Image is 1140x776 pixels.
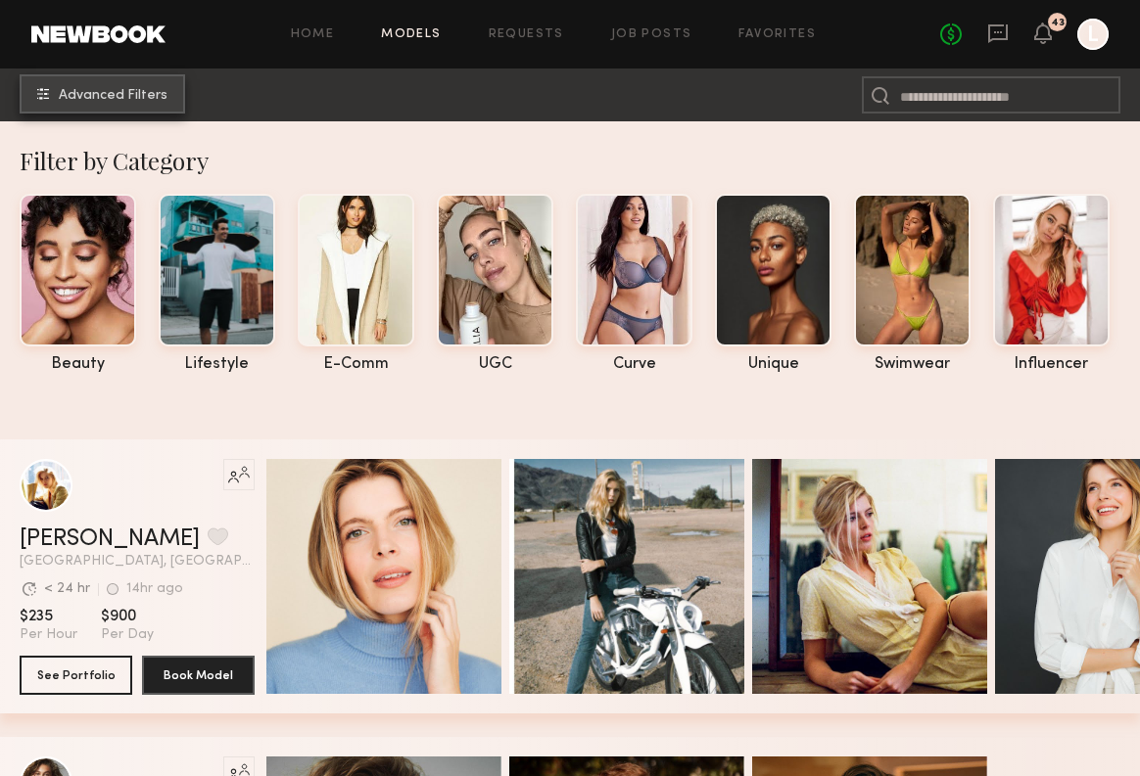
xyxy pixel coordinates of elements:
div: curve [576,356,692,373]
span: Per Day [101,626,154,644]
a: Requests [489,28,564,41]
div: 14hr ago [126,582,183,596]
button: Advanced Filters [20,74,185,114]
div: lifestyle [159,356,275,373]
span: Advanced Filters [59,89,167,103]
div: 43 [1051,18,1065,28]
div: swimwear [854,356,971,373]
div: e-comm [298,356,414,373]
span: Per Hour [20,626,77,644]
div: influencer [993,356,1110,373]
div: UGC [437,356,553,373]
button: See Portfolio [20,656,132,695]
span: $900 [101,607,154,626]
a: [PERSON_NAME] [20,527,200,551]
a: Home [291,28,335,41]
button: Book Model [142,656,255,695]
span: $235 [20,607,77,626]
div: unique [715,356,831,373]
a: Models [381,28,441,41]
a: Favorites [738,28,816,41]
div: beauty [20,356,136,373]
a: Job Posts [611,28,692,41]
div: Filter by Category [20,145,1140,176]
div: < 24 hr [44,582,90,596]
a: L [1077,19,1109,50]
span: [GEOGRAPHIC_DATA], [GEOGRAPHIC_DATA] [20,555,255,569]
